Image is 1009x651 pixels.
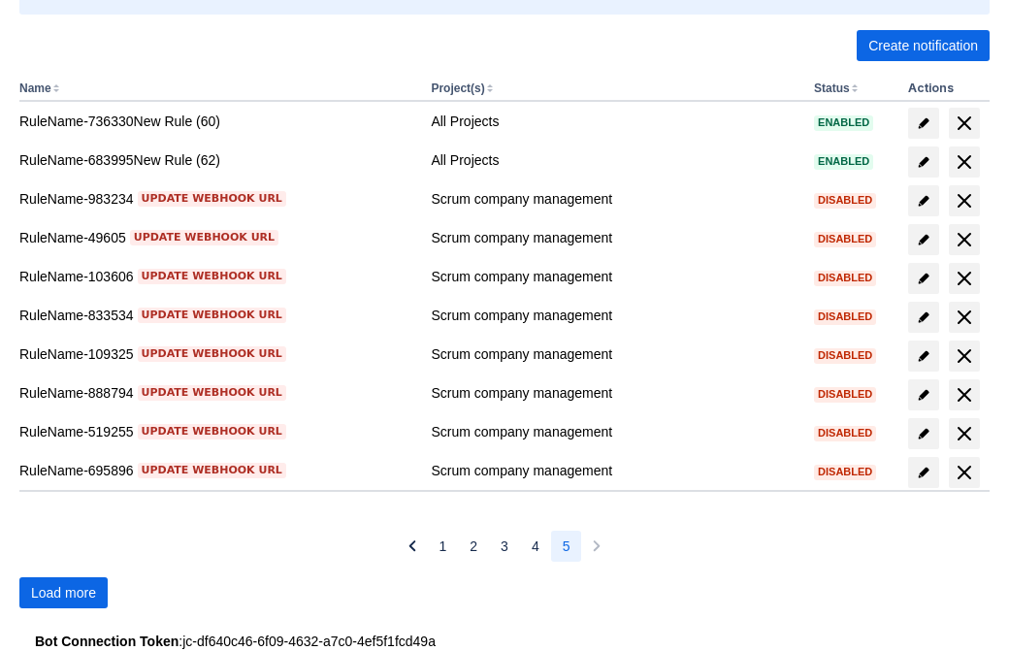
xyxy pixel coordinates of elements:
[868,30,978,61] span: Create notification
[953,267,976,290] span: delete
[19,150,415,170] div: RuleName-683995New Rule (62)
[439,531,447,562] span: 1
[431,189,798,209] div: Scrum company management
[397,531,428,562] button: Previous
[431,228,798,247] div: Scrum company management
[19,577,108,608] button: Load more
[431,344,798,364] div: Scrum company management
[134,230,275,245] span: Update webhook URL
[458,531,489,562] button: Page 2
[19,383,415,403] div: RuleName-888794
[142,269,282,284] span: Update webhook URL
[142,463,282,478] span: Update webhook URL
[431,112,798,131] div: All Projects
[142,308,282,323] span: Update webhook URL
[142,385,282,401] span: Update webhook URL
[397,531,613,562] nav: Pagination
[814,467,876,477] span: Disabled
[814,117,873,128] span: Enabled
[431,150,798,170] div: All Projects
[857,30,990,61] button: Create notification
[31,577,96,608] span: Load more
[916,154,931,170] span: edit
[814,273,876,283] span: Disabled
[19,344,415,364] div: RuleName-109325
[916,309,931,325] span: edit
[916,348,931,364] span: edit
[581,531,612,562] button: Next
[532,531,539,562] span: 4
[431,383,798,403] div: Scrum company management
[814,81,850,95] button: Status
[814,389,876,400] span: Disabled
[953,344,976,368] span: delete
[916,426,931,441] span: edit
[19,112,415,131] div: RuleName-736330New Rule (60)
[431,306,798,325] div: Scrum company management
[916,387,931,403] span: edit
[431,422,798,441] div: Scrum company management
[551,531,582,562] button: Page 5
[142,191,282,207] span: Update webhook URL
[916,193,931,209] span: edit
[953,383,976,407] span: delete
[953,189,976,212] span: delete
[19,81,51,95] button: Name
[431,81,484,95] button: Project(s)
[563,531,570,562] span: 5
[19,267,415,286] div: RuleName-103606
[916,465,931,480] span: edit
[35,632,974,651] div: : jc-df640c46-6f09-4632-a7c0-4ef5f1fcd49a
[814,234,876,244] span: Disabled
[19,461,415,480] div: RuleName-695896
[953,112,976,135] span: delete
[814,311,876,322] span: Disabled
[953,461,976,484] span: delete
[900,77,990,102] th: Actions
[19,422,415,441] div: RuleName-519255
[953,306,976,329] span: delete
[19,306,415,325] div: RuleName-833534
[501,531,508,562] span: 3
[953,422,976,445] span: delete
[470,531,477,562] span: 2
[142,346,282,362] span: Update webhook URL
[142,424,282,439] span: Update webhook URL
[953,228,976,251] span: delete
[489,531,520,562] button: Page 3
[953,150,976,174] span: delete
[916,115,931,131] span: edit
[19,189,415,209] div: RuleName-983234
[916,232,931,247] span: edit
[814,195,876,206] span: Disabled
[431,267,798,286] div: Scrum company management
[19,228,415,247] div: RuleName-49605
[431,461,798,480] div: Scrum company management
[428,531,459,562] button: Page 1
[520,531,551,562] button: Page 4
[35,634,179,649] strong: Bot Connection Token
[916,271,931,286] span: edit
[814,156,873,167] span: Enabled
[814,350,876,361] span: Disabled
[814,428,876,439] span: Disabled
